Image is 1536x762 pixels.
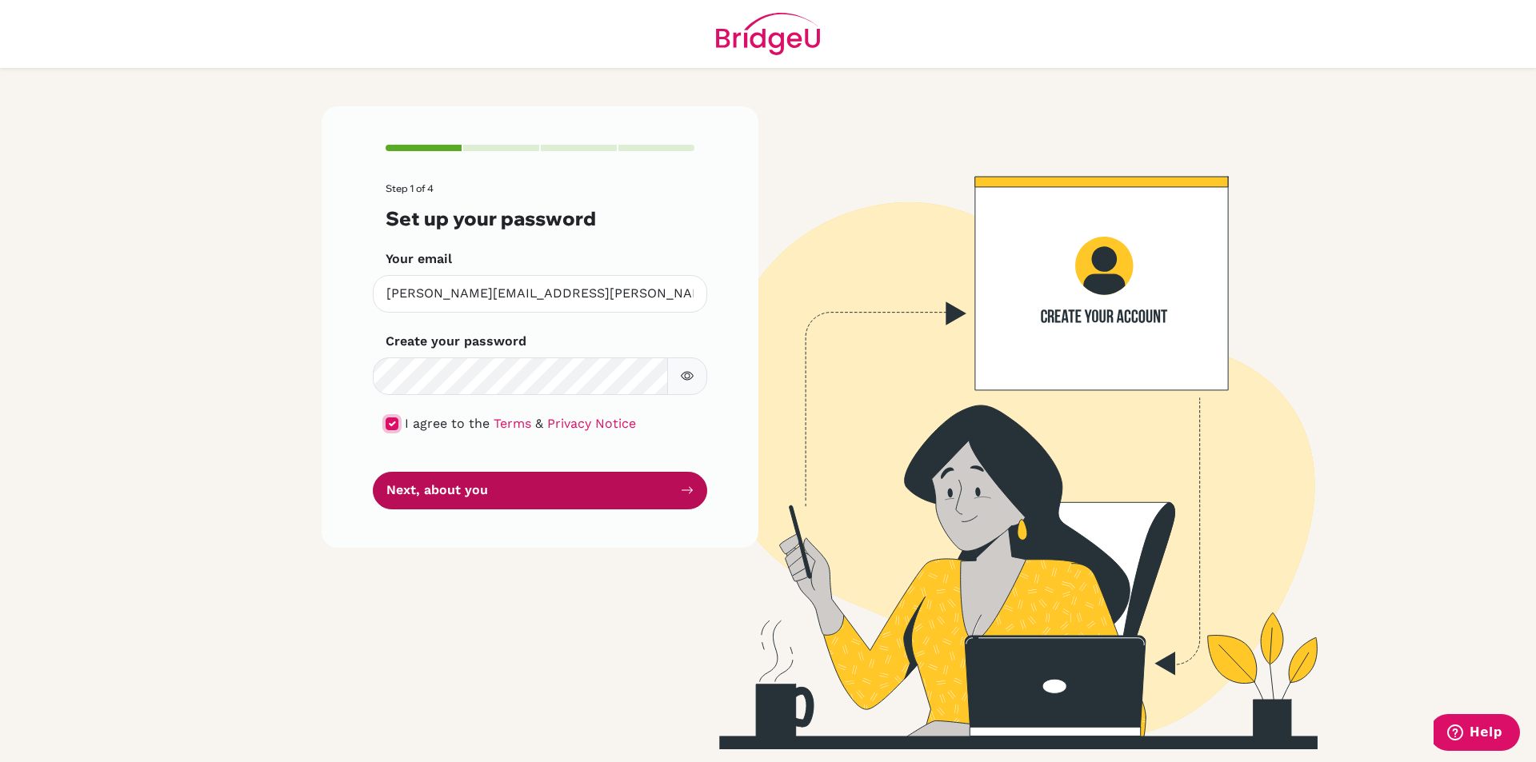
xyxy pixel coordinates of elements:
span: & [535,416,543,431]
span: Step 1 of 4 [386,182,434,194]
iframe: Opens a widget where you can find more information [1434,714,1520,754]
button: Next, about you [373,472,707,509]
a: Privacy Notice [547,416,636,431]
input: Insert your email* [373,275,707,313]
a: Terms [494,416,531,431]
label: Your email [386,249,452,269]
h3: Set up your password [386,207,694,230]
label: Create your password [386,332,526,351]
img: Create your account [540,106,1452,749]
span: I agree to the [405,416,490,431]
